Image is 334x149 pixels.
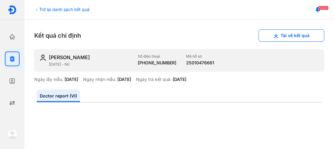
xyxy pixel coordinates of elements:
div: [DATE] [173,77,186,82]
div: Số điện thoại [138,54,176,59]
img: logo [8,5,17,14]
a: Doctor report (VI) [37,90,80,102]
div: [DATE] - Nữ [49,62,133,67]
div: [PERSON_NAME] [49,54,90,61]
div: [PHONE_NUMBER] [138,60,176,66]
div: Ngày lấy mẫu: [34,77,63,82]
div: Mã hồ sơ [186,54,214,59]
div: Ngày nhận mẫu: [83,77,116,82]
div: Kết quả chỉ định [34,29,324,42]
button: Tải về kết quả [259,29,324,42]
div: 25010476661 [186,60,214,66]
div: [DATE] [117,77,131,82]
span: 12323 [318,6,328,10]
div: Trở lại danh sách kết quả [34,6,90,13]
img: user-icon [39,54,46,61]
div: [DATE] [64,77,78,82]
img: logo [7,129,17,139]
div: Ngày trả kết quả: [136,77,171,82]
